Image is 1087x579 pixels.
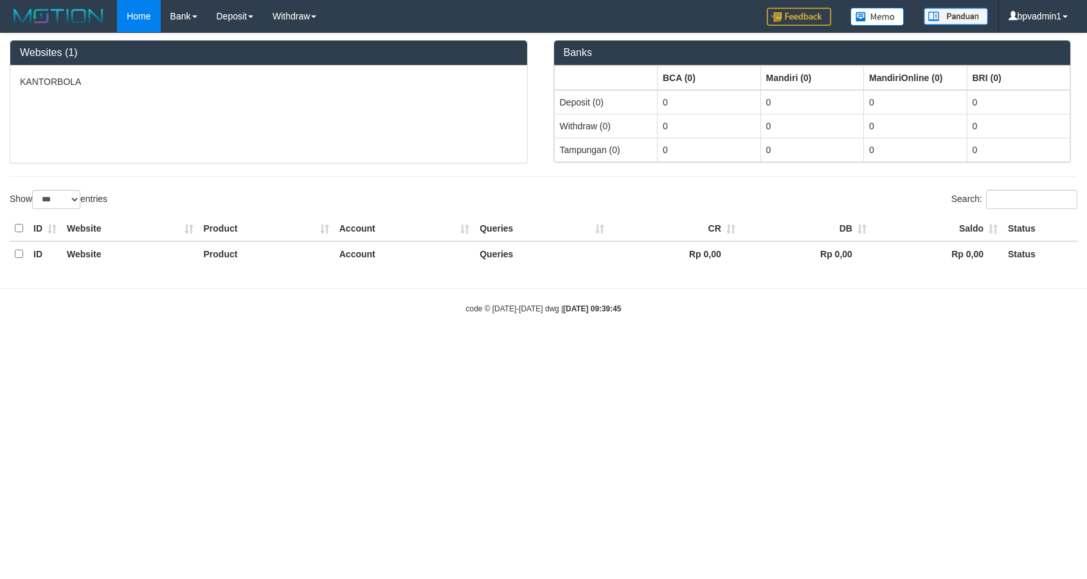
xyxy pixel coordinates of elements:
[334,241,474,266] th: Account
[199,241,334,266] th: Product
[554,114,658,138] td: Withdraw (0)
[563,304,621,313] strong: [DATE] 09:39:45
[760,90,864,115] td: 0
[466,304,622,313] small: code © [DATE]-[DATE] dwg |
[924,8,988,25] img: panduan.png
[967,138,1070,161] td: 0
[658,114,761,138] td: 0
[28,216,62,241] th: ID
[1003,216,1077,241] th: Status
[62,216,199,241] th: Website
[760,138,864,161] td: 0
[474,241,609,266] th: Queries
[199,216,334,241] th: Product
[554,66,658,90] th: Group: activate to sort column ascending
[864,138,967,161] td: 0
[1003,241,1077,266] th: Status
[864,90,967,115] td: 0
[10,190,107,209] label: Show entries
[609,216,741,241] th: CR
[609,241,741,266] th: Rp 0,00
[564,47,1061,59] h3: Banks
[334,216,474,241] th: Account
[967,66,1070,90] th: Group: activate to sort column ascending
[741,216,872,241] th: DB
[864,66,967,90] th: Group: activate to sort column ascending
[872,241,1003,266] th: Rp 0,00
[967,114,1070,138] td: 0
[760,66,864,90] th: Group: activate to sort column ascending
[32,190,80,209] select: Showentries
[967,90,1070,115] td: 0
[658,66,761,90] th: Group: activate to sort column ascending
[10,6,107,26] img: MOTION_logo.png
[28,241,62,266] th: ID
[554,138,658,161] td: Tampungan (0)
[951,190,1077,209] label: Search:
[741,241,872,266] th: Rp 0,00
[767,8,831,26] img: Feedback.jpg
[658,90,761,115] td: 0
[20,47,517,59] h3: Websites (1)
[554,90,658,115] td: Deposit (0)
[872,216,1003,241] th: Saldo
[20,75,517,88] p: KANTORBOLA
[986,190,1077,209] input: Search:
[62,241,199,266] th: Website
[850,8,904,26] img: Button%20Memo.svg
[474,216,609,241] th: Queries
[760,114,864,138] td: 0
[864,114,967,138] td: 0
[658,138,761,161] td: 0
